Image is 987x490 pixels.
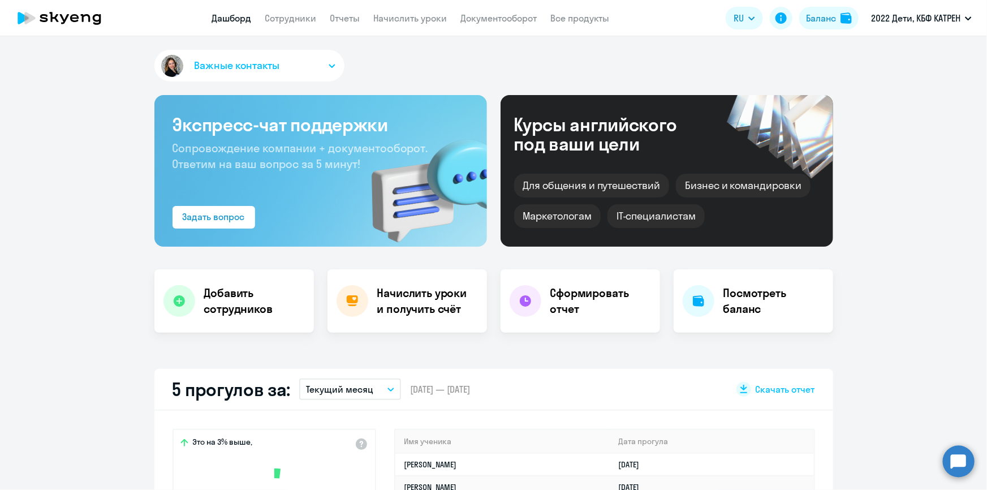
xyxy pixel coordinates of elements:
h4: Сформировать отчет [550,285,651,317]
a: Начислить уроки [374,12,447,24]
span: Сопровождение компании + документооборот. Ответим на ваш вопрос за 5 минут! [173,141,428,171]
span: Скачать отчет [756,383,815,396]
button: Балансbalance [799,7,859,29]
div: Маркетологам [514,204,601,228]
th: Имя ученика [395,430,610,453]
span: [DATE] — [DATE] [410,383,470,396]
div: Для общения и путешествий [514,174,670,197]
h2: 5 прогулов за: [173,378,291,401]
a: Документооборот [461,12,537,24]
img: bg-img [355,119,487,247]
span: Это на 3% выше, [193,437,253,450]
p: 2022 Дети, КБФ КАТРЕН [871,11,960,25]
a: Сотрудники [265,12,317,24]
h4: Добавить сотрудников [204,285,305,317]
div: Задать вопрос [183,210,245,223]
a: [DATE] [618,459,648,470]
a: Дашборд [212,12,252,24]
button: RU [726,7,763,29]
th: Дата прогула [609,430,813,453]
div: IT-специалистам [607,204,705,228]
button: Задать вопрос [173,206,255,229]
button: Важные контакты [154,50,344,81]
h4: Посмотреть баланс [723,285,824,317]
a: [PERSON_NAME] [404,459,457,470]
span: RU [734,11,744,25]
a: Все продукты [551,12,610,24]
button: 2022 Дети, КБФ КАТРЕН [865,5,977,32]
img: balance [841,12,852,24]
h4: Начислить уроки и получить счёт [377,285,476,317]
span: Важные контакты [195,58,279,73]
img: avatar [159,53,186,79]
button: Текущий месяц [299,379,401,400]
h3: Экспресс-чат поддержки [173,113,469,136]
div: Бизнес и командировки [676,174,811,197]
p: Текущий месяц [306,382,373,396]
a: Отчеты [330,12,360,24]
div: Баланс [806,11,836,25]
div: Курсы английского под ваши цели [514,115,708,153]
